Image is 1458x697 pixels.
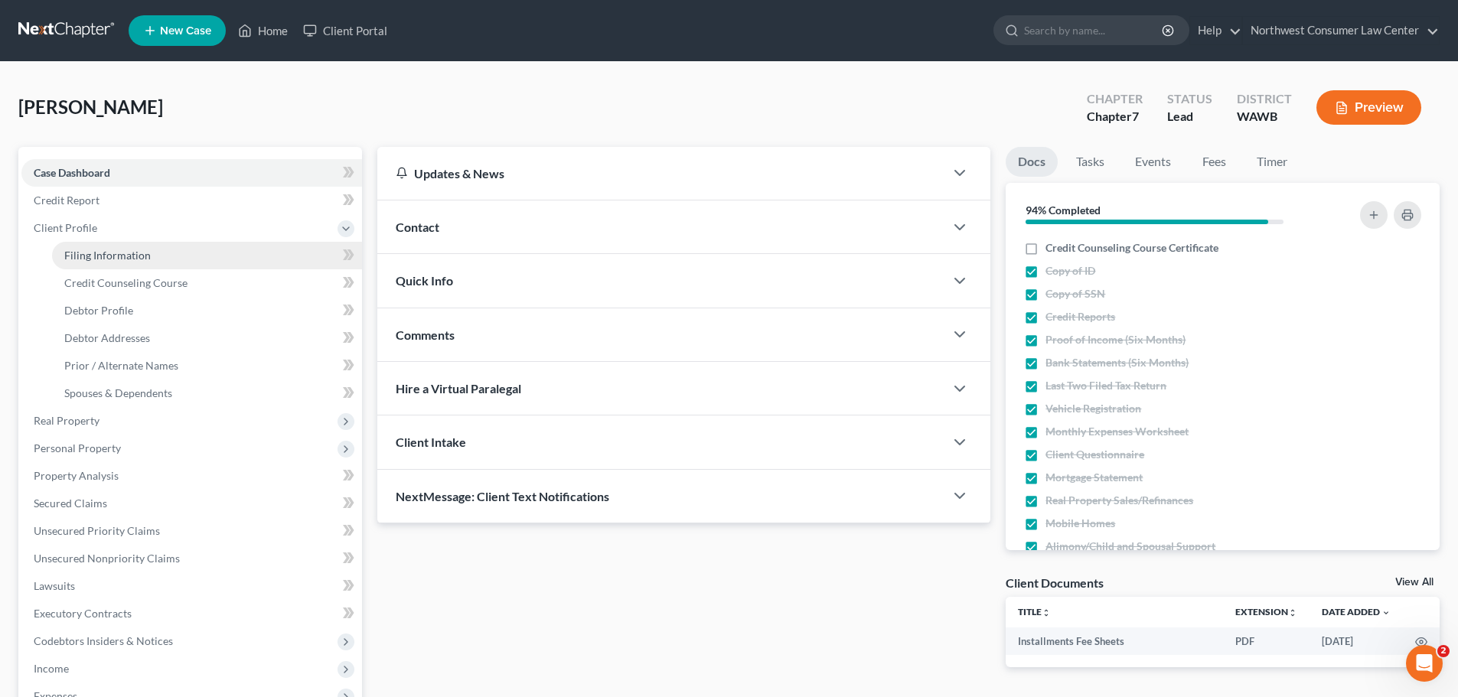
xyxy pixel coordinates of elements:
span: Mortgage Statement [1045,470,1143,485]
span: Quick Info [396,273,453,288]
a: Debtor Addresses [52,324,362,352]
div: District [1237,90,1292,108]
span: Spouses & Dependents [64,386,172,399]
a: Help [1190,17,1241,44]
div: Client Documents [1006,575,1104,591]
a: Filing Information [52,242,362,269]
span: Filing Information [64,249,151,262]
span: Comments [396,327,455,342]
td: [DATE] [1310,627,1403,655]
span: Debtor Profile [64,304,133,317]
i: expand_more [1381,608,1391,617]
a: Debtor Profile [52,297,362,324]
td: Installments Fee Sheets [1006,627,1223,655]
a: Docs [1006,147,1058,177]
span: Contact [396,220,439,234]
span: Unsecured Nonpriority Claims [34,552,180,565]
span: Property Analysis [34,469,119,482]
span: Income [34,662,69,675]
span: Lawsuits [34,579,75,592]
span: Secured Claims [34,497,107,510]
td: PDF [1223,627,1310,655]
div: Updates & News [396,165,926,181]
span: Alimony/Child and Spousal Support [1045,539,1215,554]
span: Copy of SSN [1045,286,1105,301]
span: Client Profile [34,221,97,234]
a: Spouses & Dependents [52,379,362,407]
span: Last Two Filed Tax Return [1045,378,1166,393]
span: Case Dashboard [34,166,110,179]
a: Property Analysis [21,462,362,490]
a: Unsecured Priority Claims [21,517,362,545]
a: Events [1123,147,1183,177]
span: Copy of ID [1045,263,1095,278]
span: Client Intake [396,435,466,449]
span: Monthly Expenses Worksheet [1045,424,1189,439]
a: Northwest Consumer Law Center [1243,17,1439,44]
span: [PERSON_NAME] [18,96,163,118]
span: Proof of Income (Six Months) [1045,332,1186,347]
span: Personal Property [34,441,121,454]
a: Lawsuits [21,572,362,600]
span: 7 [1132,109,1139,123]
a: Secured Claims [21,490,362,517]
span: 2 [1437,645,1450,657]
span: Credit Counseling Course [64,276,188,289]
a: Home [230,17,295,44]
span: Bank Statements (Six Months) [1045,355,1189,370]
span: Mobile Homes [1045,516,1115,531]
i: unfold_more [1042,608,1051,617]
a: Extensionunfold_more [1235,606,1297,617]
span: Real Property Sales/Refinances [1045,493,1193,508]
i: unfold_more [1288,608,1297,617]
a: Date Added expand_more [1322,606,1391,617]
a: Client Portal [295,17,395,44]
span: Credit Counseling Course Certificate [1045,240,1218,256]
div: Lead [1167,108,1212,125]
a: View All [1395,577,1434,588]
div: Chapter [1087,108,1143,125]
span: New Case [160,25,211,37]
a: Titleunfold_more [1018,606,1051,617]
input: Search by name... [1024,16,1164,44]
span: Hire a Virtual Paralegal [396,381,521,396]
div: WAWB [1237,108,1292,125]
a: Credit Report [21,187,362,214]
span: NextMessage: Client Text Notifications [396,489,609,503]
a: Fees [1189,147,1238,177]
span: Vehicle Registration [1045,401,1141,416]
span: Real Property [34,414,99,427]
div: Status [1167,90,1212,108]
a: Timer [1244,147,1300,177]
span: Executory Contracts [34,607,132,620]
a: Prior / Alternate Names [52,352,362,379]
span: Credit Report [34,194,99,207]
a: Unsecured Nonpriority Claims [21,545,362,572]
a: Case Dashboard [21,159,362,187]
span: Debtor Addresses [64,331,150,344]
span: Codebtors Insiders & Notices [34,634,173,647]
button: Preview [1316,90,1421,125]
span: Client Questionnaire [1045,447,1144,462]
a: Tasks [1064,147,1117,177]
a: Executory Contracts [21,600,362,627]
a: Credit Counseling Course [52,269,362,297]
iframe: Intercom live chat [1406,645,1443,682]
div: Chapter [1087,90,1143,108]
span: Unsecured Priority Claims [34,524,160,537]
span: Credit Reports [1045,309,1115,324]
span: Prior / Alternate Names [64,359,178,372]
strong: 94% Completed [1026,204,1101,217]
